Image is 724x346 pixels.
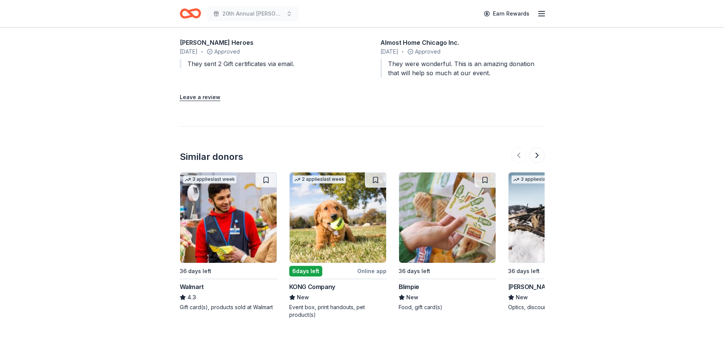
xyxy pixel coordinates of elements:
span: 4.3 [187,293,196,302]
a: Image for Walmart3 applieslast week36 days leftWalmart4.3Gift card(s), products sold at Walmart [180,172,277,311]
div: Food, gift card(s) [399,303,496,311]
div: Almost Home Chicago Inc. [380,38,545,47]
img: Image for Burris Optics [509,172,605,263]
div: [PERSON_NAME] Optics [508,282,577,291]
div: 36 days left [508,267,540,276]
a: Image for Burris Optics3 applieslast week36 days leftOnline app[PERSON_NAME] OpticsNewOptics, dis... [508,172,605,311]
span: New [297,293,309,302]
div: Blimpie [399,282,419,291]
div: 36 days left [399,267,430,276]
div: KONG Company [289,282,335,291]
div: Optics, discount code [508,303,605,311]
div: [PERSON_NAME] Heroes [180,38,344,47]
div: Gift card(s), products sold at Walmart [180,303,277,311]
a: Earn Rewards [479,7,534,21]
img: Image for Walmart [180,172,277,263]
div: 6 days left [289,266,322,276]
button: 20th Annual [PERSON_NAME] Memorial Golf Tournament [207,6,298,21]
div: Event box, print handouts, pet product(s) [289,303,387,319]
div: Approved [180,47,344,56]
div: 3 applies last week [512,175,565,183]
span: New [516,293,528,302]
div: Online app [357,266,387,276]
span: • [201,49,203,55]
span: [DATE] [180,47,198,56]
span: [DATE] [380,47,398,56]
a: Image for Blimpie36 days leftBlimpieNewFood, gift card(s) [399,172,496,311]
a: Image for KONG Company2 applieslast week6days leftOnline appKONG CompanyNewEvent box, print hando... [289,172,387,319]
img: Image for Blimpie [399,172,496,263]
div: 2 applies last week [293,175,346,183]
div: Approved [380,47,545,56]
button: Leave a review [180,93,220,102]
div: Similar donors [180,151,243,163]
div: 36 days left [180,267,211,276]
div: They were wonderful. This is an amazing donation that will help so much at our event. [380,59,545,77]
span: New [406,293,418,302]
div: Walmart [180,282,204,291]
span: • [402,49,404,55]
a: Home [180,5,201,22]
div: 3 applies last week [183,175,236,183]
div: They sent 2 Gift certificates via email. [180,59,344,68]
span: 20th Annual [PERSON_NAME] Memorial Golf Tournament [222,9,283,18]
img: Image for KONG Company [290,172,386,263]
